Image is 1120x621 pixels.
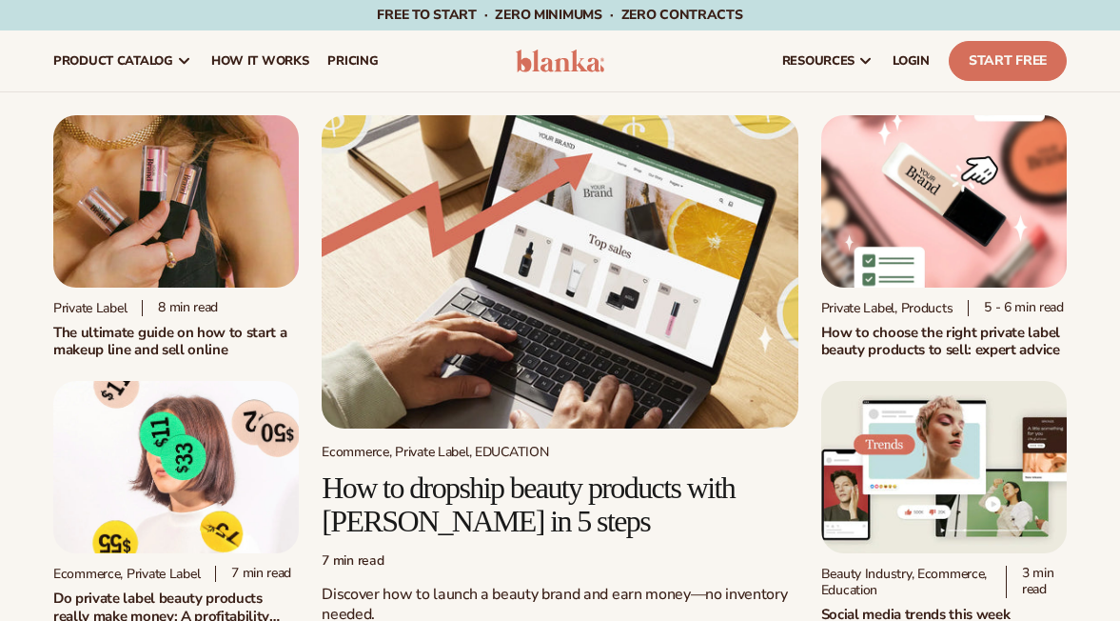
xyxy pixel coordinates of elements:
[821,381,1067,553] img: Social media trends this week (Updated weekly)
[821,115,1067,358] a: Private Label Beauty Products Click Private Label, Products 5 - 6 min readHow to choose the right...
[322,471,797,538] h2: How to dropship beauty products with [PERSON_NAME] in 5 steps
[516,50,605,72] img: logo
[327,53,378,69] span: pricing
[1006,566,1067,598] div: 3 min read
[322,553,797,570] div: 7 min read
[215,566,291,582] div: 7 min read
[821,566,991,598] div: Beauty Industry, Ecommerce, Education
[821,300,953,316] div: Private Label, Products
[53,53,173,69] span: product catalog
[322,444,797,460] div: Ecommerce, Private Label, EDUCATION
[821,324,1067,359] h2: How to choose the right private label beauty products to sell: expert advice
[142,300,218,316] div: 8 min read
[53,300,127,316] div: Private label
[53,115,299,358] a: Person holding branded make up with a solid pink background Private label 8 min readThe ultimate ...
[883,30,939,91] a: LOGIN
[782,53,855,69] span: resources
[53,381,299,553] img: Profitability of private label company
[893,53,930,69] span: LOGIN
[318,30,387,91] a: pricing
[322,115,797,429] img: Growing money with ecommerce
[968,300,1064,316] div: 5 - 6 min read
[53,566,200,582] div: Ecommerce, Private Label
[44,30,202,91] a: product catalog
[53,324,299,359] h1: The ultimate guide on how to start a makeup line and sell online
[53,115,299,288] img: Person holding branded make up with a solid pink background
[821,115,1067,288] img: Private Label Beauty Products Click
[211,53,309,69] span: How It Works
[773,30,883,91] a: resources
[202,30,319,91] a: How It Works
[377,6,742,24] span: Free to start · ZERO minimums · ZERO contracts
[949,41,1067,81] a: Start Free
